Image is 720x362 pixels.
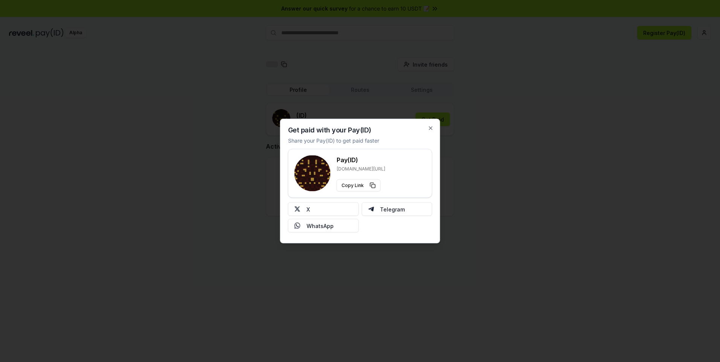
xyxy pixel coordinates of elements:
[288,219,359,233] button: WhatsApp
[288,127,371,134] h2: Get paid with your Pay(ID)
[337,179,381,192] button: Copy Link
[288,202,359,216] button: X
[294,206,301,212] img: X
[294,223,301,229] img: Whatsapp
[288,137,379,144] p: Share your Pay(ID) to get paid faster
[362,202,432,216] button: Telegram
[337,166,385,172] p: [DOMAIN_NAME][URL]
[368,206,374,212] img: Telegram
[337,155,385,164] h3: Pay(ID)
